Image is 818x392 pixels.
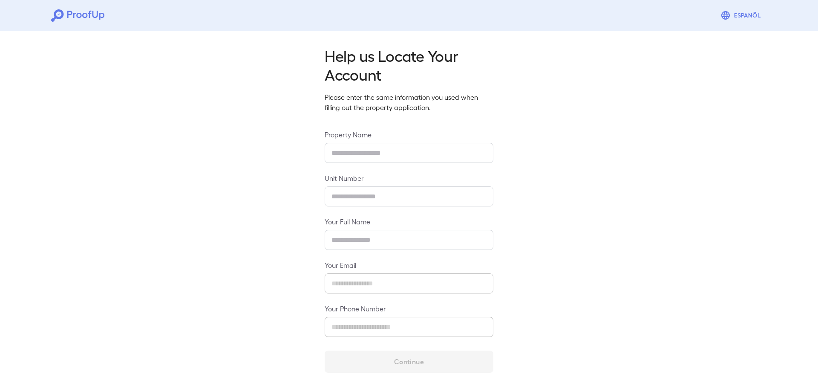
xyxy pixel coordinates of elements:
p: Please enter the same information you used when filling out the property application. [325,92,493,113]
label: Property Name [325,130,493,139]
label: Unit Number [325,173,493,183]
label: Your Email [325,260,493,270]
h2: Help us Locate Your Account [325,46,493,84]
label: Your Phone Number [325,304,493,314]
label: Your Full Name [325,217,493,226]
button: Espanõl [717,7,767,24]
